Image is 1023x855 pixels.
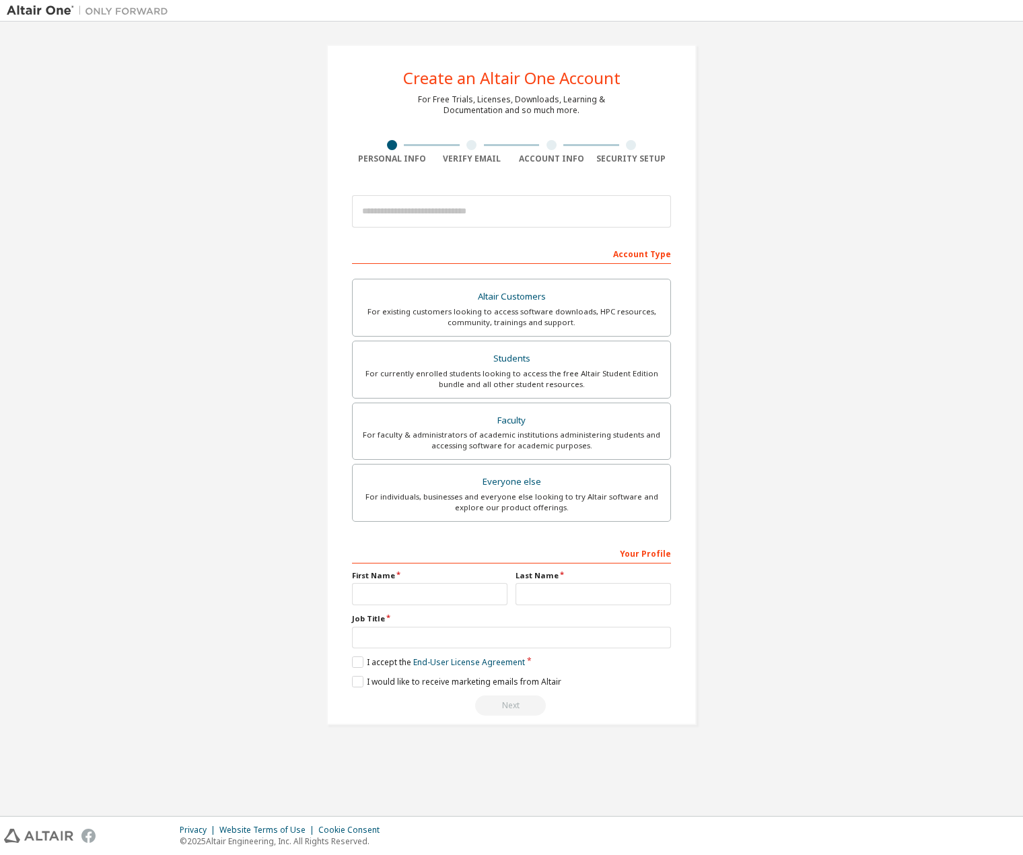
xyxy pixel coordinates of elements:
[352,676,561,687] label: I would like to receive marketing emails from Altair
[511,153,592,164] div: Account Info
[361,287,662,306] div: Altair Customers
[180,825,219,835] div: Privacy
[361,473,662,491] div: Everyone else
[361,430,662,451] div: For faculty & administrators of academic institutions administering students and accessing softwa...
[516,570,671,581] label: Last Name
[352,153,432,164] div: Personal Info
[219,825,318,835] div: Website Terms of Use
[352,570,507,581] label: First Name
[361,368,662,390] div: For currently enrolled students looking to access the free Altair Student Edition bundle and all ...
[592,153,672,164] div: Security Setup
[418,94,605,116] div: For Free Trials, Licenses, Downloads, Learning & Documentation and so much more.
[352,656,525,668] label: I accept the
[4,829,73,843] img: altair_logo.svg
[361,491,662,513] div: For individuals, businesses and everyone else looking to try Altair software and explore our prod...
[81,829,96,843] img: facebook.svg
[403,70,621,86] div: Create an Altair One Account
[352,242,671,264] div: Account Type
[413,656,525,668] a: End-User License Agreement
[361,411,662,430] div: Faculty
[352,613,671,624] label: Job Title
[432,153,512,164] div: Verify Email
[180,835,388,847] p: © 2025 Altair Engineering, Inc. All Rights Reserved.
[7,4,175,18] img: Altair One
[318,825,388,835] div: Cookie Consent
[361,349,662,368] div: Students
[361,306,662,328] div: For existing customers looking to access software downloads, HPC resources, community, trainings ...
[352,695,671,716] div: Read and acccept EULA to continue
[352,542,671,563] div: Your Profile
